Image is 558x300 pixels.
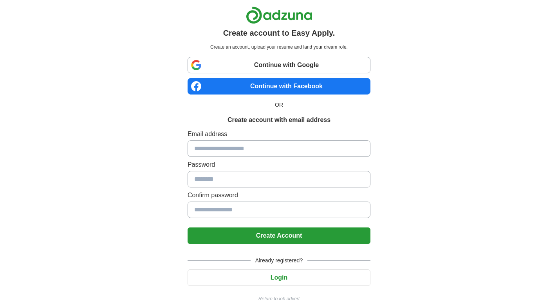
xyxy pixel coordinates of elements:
img: Adzuna logo [246,6,312,24]
a: Login [188,274,370,281]
h1: Create account with email address [228,115,330,125]
a: Continue with Facebook [188,78,370,95]
p: Create an account, upload your resume and land your dream role. [189,44,369,51]
label: Email address [188,129,370,139]
button: Login [188,269,370,286]
label: Password [188,160,370,169]
span: OR [270,101,288,109]
span: Already registered? [251,256,307,265]
h1: Create account to Easy Apply. [223,27,335,39]
label: Confirm password [188,191,370,200]
button: Create Account [188,227,370,244]
a: Continue with Google [188,57,370,73]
